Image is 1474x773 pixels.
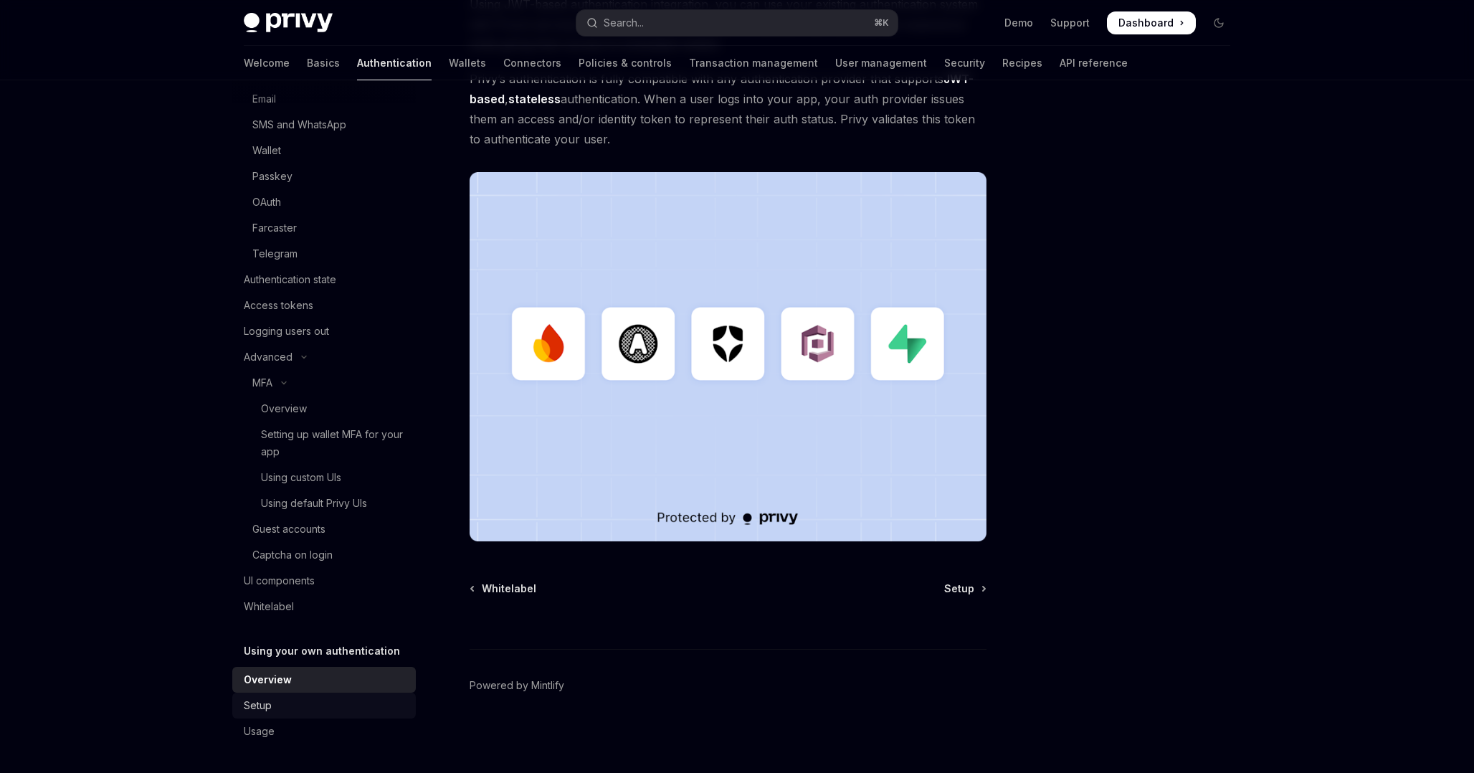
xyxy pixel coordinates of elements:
div: Overview [261,400,307,417]
a: Guest accounts [232,516,416,542]
a: Wallet [232,138,416,163]
h5: Using your own authentication [244,642,400,660]
a: Passkey [232,163,416,189]
a: SMS and WhatsApp [232,112,416,138]
a: Using default Privy UIs [232,490,416,516]
button: Open search [576,10,898,36]
div: Advanced [244,348,293,366]
div: Setting up wallet MFA for your app [261,426,407,460]
a: Basics [307,46,340,80]
img: dark logo [244,13,333,33]
div: MFA [252,374,272,392]
div: Usage [244,723,275,740]
button: Toggle Advanced section [232,344,416,370]
a: Setting up wallet MFA for your app [232,422,416,465]
a: Farcaster [232,215,416,241]
a: Overview [232,396,416,422]
a: Setup [232,693,416,719]
a: Whitelabel [471,582,536,596]
div: Guest accounts [252,521,325,538]
a: UI components [232,568,416,594]
div: Overview [244,671,292,688]
div: Whitelabel [244,598,294,615]
a: Recipes [1002,46,1042,80]
a: Demo [1004,16,1033,30]
div: Passkey [252,168,293,185]
a: Transaction management [689,46,818,80]
a: Authentication state [232,267,416,293]
a: API reference [1060,46,1128,80]
a: stateless [508,92,561,107]
a: Wallets [449,46,486,80]
a: Security [944,46,985,80]
span: Whitelabel [482,582,536,596]
a: Dashboard [1107,11,1196,34]
a: Using custom UIs [232,465,416,490]
span: ⌘ K [874,17,889,29]
a: Policies & controls [579,46,672,80]
button: Toggle dark mode [1207,11,1230,34]
div: Setup [244,697,272,714]
div: Captcha on login [252,546,333,564]
div: Using default Privy UIs [261,495,367,512]
div: Telegram [252,245,298,262]
a: Access tokens [232,293,416,318]
div: UI components [244,572,315,589]
a: OAuth [232,189,416,215]
span: Setup [944,582,974,596]
a: Connectors [503,46,561,80]
a: Overview [232,667,416,693]
a: Powered by Mintlify [470,678,564,693]
span: Dashboard [1118,16,1174,30]
a: Captcha on login [232,542,416,568]
div: Wallet [252,142,281,159]
div: Authentication state [244,271,336,288]
a: Setup [944,582,985,596]
div: SMS and WhatsApp [252,116,346,133]
span: Privy’s authentication is fully compatible with any authentication provider that supports , authe... [470,69,986,149]
img: JWT-based auth splash [470,172,986,541]
a: Logging users out [232,318,416,344]
a: User management [835,46,927,80]
a: Welcome [244,46,290,80]
a: Whitelabel [232,594,416,620]
div: Farcaster [252,219,297,237]
button: Toggle MFA section [232,370,416,396]
a: Authentication [357,46,432,80]
div: Using custom UIs [261,469,341,486]
div: Access tokens [244,297,313,314]
a: Usage [232,719,416,744]
a: Support [1050,16,1090,30]
a: Telegram [232,241,416,267]
div: Logging users out [244,323,329,340]
div: Search... [604,14,644,32]
div: OAuth [252,194,281,211]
